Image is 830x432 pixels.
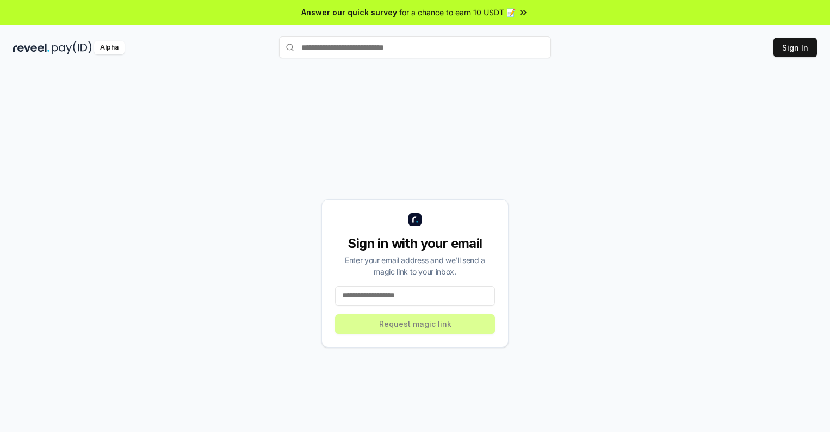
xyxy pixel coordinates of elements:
[773,38,817,57] button: Sign In
[301,7,397,18] span: Answer our quick survey
[52,41,92,54] img: pay_id
[13,41,49,54] img: reveel_dark
[399,7,516,18] span: for a chance to earn 10 USDT 📝
[335,254,495,277] div: Enter your email address and we’ll send a magic link to your inbox.
[408,213,422,226] img: logo_small
[335,235,495,252] div: Sign in with your email
[94,41,125,54] div: Alpha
